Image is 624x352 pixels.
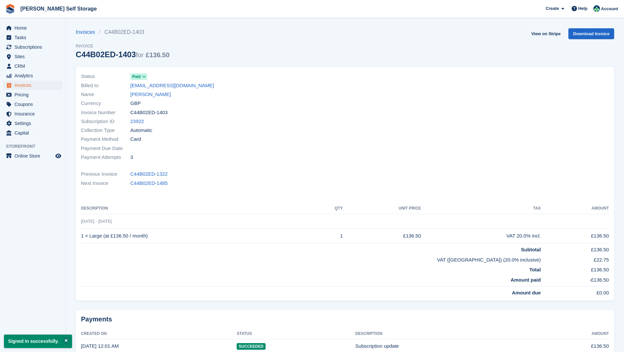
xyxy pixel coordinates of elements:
[421,232,541,240] div: VAT 20.0% incl.
[3,119,62,128] a: menu
[81,91,130,98] span: Name
[14,71,54,80] span: Analytics
[14,81,54,90] span: Invoices
[541,264,609,274] td: £136.50
[130,154,133,161] span: 3
[76,50,169,59] div: C44B02ED-1403
[5,4,15,14] img: stora-icon-8386f47178a22dfd0bd8f6a31ec36ba5ce8667c1dd55bd0f319d3a0aa187defe.svg
[541,243,609,254] td: £136.50
[14,100,54,109] span: Coupons
[14,62,54,71] span: CRM
[3,33,62,42] a: menu
[130,91,171,98] a: [PERSON_NAME]
[3,71,62,80] a: menu
[343,203,421,214] th: Unit Price
[510,277,541,283] strong: Amount paid
[81,170,130,178] span: Previous Invoice
[81,100,130,107] span: Currency
[14,90,54,99] span: Pricing
[3,81,62,90] a: menu
[81,73,130,80] span: Status
[3,52,62,61] a: menu
[3,90,62,99] a: menu
[14,109,54,118] span: Insurance
[146,51,169,59] span: £136.50
[54,152,62,160] a: Preview store
[3,109,62,118] a: menu
[237,343,265,350] span: Succeeded
[14,33,54,42] span: Tasks
[81,82,130,89] span: Billed to
[541,229,609,243] td: £136.50
[18,3,99,14] a: [PERSON_NAME] Self Storage
[3,62,62,71] a: menu
[521,247,541,252] strong: Subtotal
[81,315,609,323] h2: Payments
[136,51,143,59] span: for
[541,274,609,287] td: -£136.50
[355,329,535,339] th: Description
[130,127,152,134] span: Automatic
[535,329,609,339] th: Amount
[81,118,130,125] span: Subscription ID
[568,28,614,39] a: Download Invoice
[237,329,355,339] th: Status
[76,43,169,49] span: Invoice
[81,154,130,161] span: Payment Attempts
[81,109,130,116] span: Invoice Number
[421,203,541,214] th: Tax
[76,28,99,36] a: Invoices
[81,254,541,264] td: VAT ([GEOGRAPHIC_DATA]) (20.0% inclusive)
[130,180,168,187] a: C44B02ED-1485
[14,52,54,61] span: Sites
[81,180,130,187] span: Next Invoice
[81,219,112,224] span: [DATE] - [DATE]
[81,343,119,349] time: 2024-01-26 00:01:49 UTC
[130,170,168,178] a: C44B02ED-1322
[4,335,72,348] p: Signed in successfully.
[130,82,214,89] a: [EMAIL_ADDRESS][DOMAIN_NAME]
[81,136,130,143] span: Payment Method
[76,28,169,36] nav: breadcrumbs
[130,136,141,143] span: Card
[81,145,130,152] span: Payment Due Date
[130,118,144,125] a: 23922
[130,73,147,80] a: Paid
[6,143,65,150] span: Storefront
[81,329,237,339] th: Created On
[14,42,54,52] span: Subscriptions
[130,109,168,116] span: C44B02ED-1403
[3,23,62,33] a: menu
[512,290,541,295] strong: Amount due
[14,119,54,128] span: Settings
[343,229,421,243] td: £136.50
[3,128,62,138] a: menu
[81,127,130,134] span: Collection Type
[14,151,54,161] span: Online Store
[14,23,54,33] span: Home
[3,100,62,109] a: menu
[81,229,314,243] td: 1 × Large (at £136.50 / month)
[541,254,609,264] td: £22.75
[3,42,62,52] a: menu
[314,203,343,214] th: QTY
[81,203,314,214] th: Description
[3,151,62,161] a: menu
[132,74,141,80] span: Paid
[529,28,563,39] a: View on Stripe
[130,100,141,107] span: GBP
[529,267,541,272] strong: Total
[601,6,618,12] span: Account
[541,203,609,214] th: Amount
[14,128,54,138] span: Capital
[578,5,587,12] span: Help
[314,229,343,243] td: 1
[546,5,559,12] span: Create
[541,287,609,297] td: £0.00
[593,5,600,12] img: Dafydd Pritchard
